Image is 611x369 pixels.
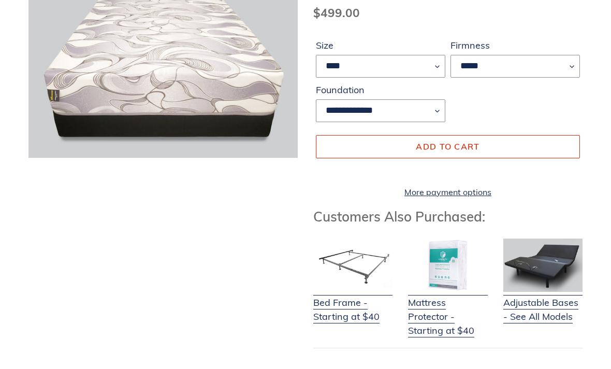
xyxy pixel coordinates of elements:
[313,209,583,225] h3: Customers Also Purchased:
[503,239,583,291] img: Adjustable Base
[313,283,392,323] a: Bed Frame - Starting at $40
[313,239,392,291] img: Bed Frame
[316,38,445,52] label: Size
[316,186,580,198] a: More payment options
[316,135,580,158] button: Add to cart
[450,38,580,52] label: Firmness
[316,83,445,97] label: Foundation
[313,5,360,20] span: $499.00
[408,239,487,291] img: Mattress Protector
[416,141,479,152] span: Add to cart
[503,283,583,323] a: Adjustable Bases - See All Models
[408,283,487,337] a: Mattress Protector - Starting at $40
